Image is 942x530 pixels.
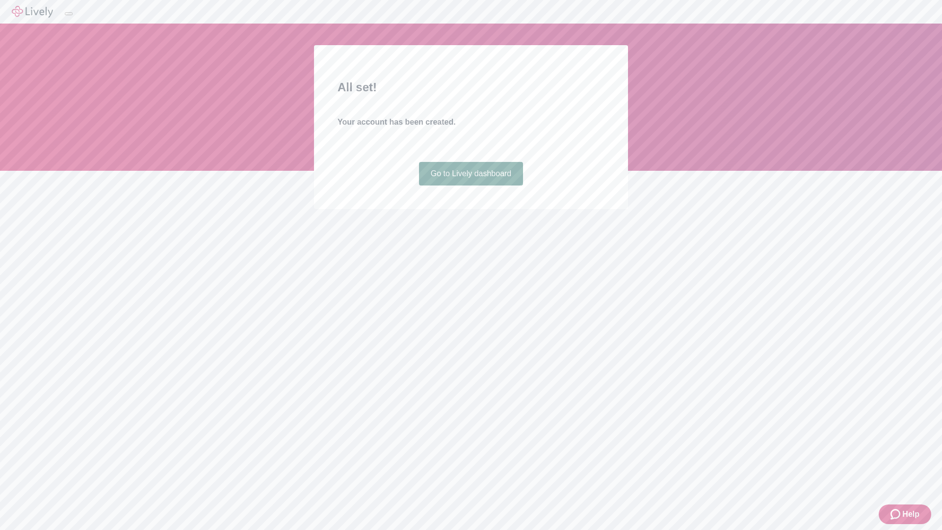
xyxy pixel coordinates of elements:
[902,508,919,520] span: Help
[12,6,53,18] img: Lively
[65,12,73,15] button: Log out
[338,79,604,96] h2: All set!
[890,508,902,520] svg: Zendesk support icon
[879,504,931,524] button: Zendesk support iconHelp
[338,116,604,128] h4: Your account has been created.
[419,162,523,185] a: Go to Lively dashboard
